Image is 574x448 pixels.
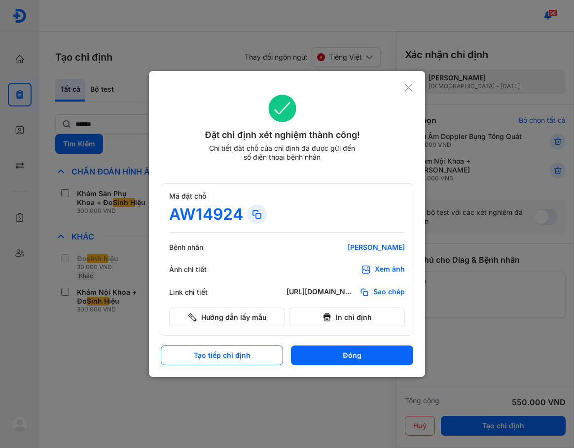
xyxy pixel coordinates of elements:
[161,345,283,365] button: Tạo tiếp chỉ định
[289,308,405,327] button: In chỉ định
[287,243,405,252] div: [PERSON_NAME]
[169,243,228,252] div: Bệnh nhân
[375,265,405,275] div: Xem ảnh
[373,287,405,297] span: Sao chép
[169,308,285,327] button: Hướng dẫn lấy mẫu
[287,287,356,297] div: [URL][DOMAIN_NAME]
[169,265,228,274] div: Ảnh chi tiết
[291,345,413,365] button: Đóng
[205,144,359,162] div: Chi tiết đặt chỗ của chỉ định đã được gửi đến số điện thoại bệnh nhân
[169,288,228,297] div: Link chi tiết
[161,128,404,142] div: Đặt chỉ định xét nghiệm thành công!
[169,192,405,201] div: Mã đặt chỗ
[169,205,243,224] div: AW14924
